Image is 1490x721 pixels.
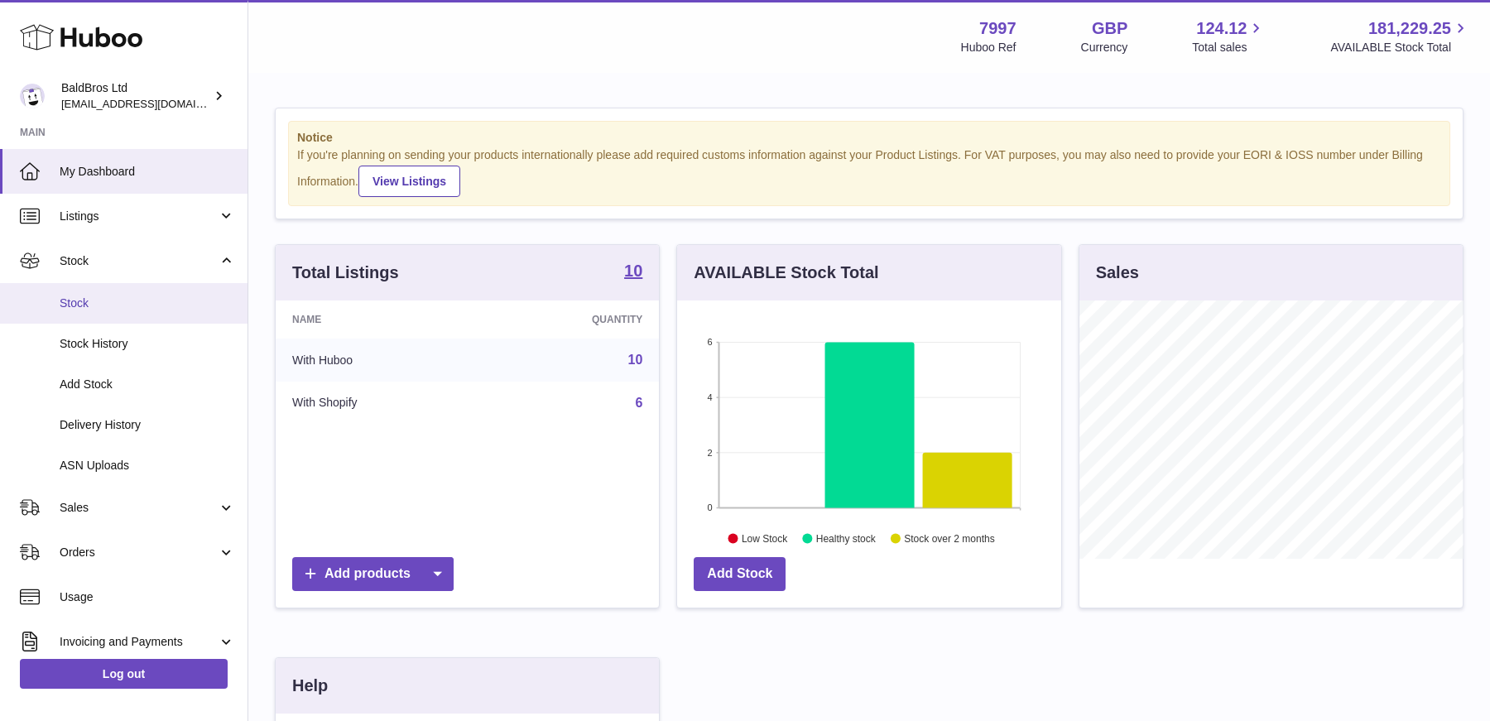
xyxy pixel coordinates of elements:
h3: Sales [1096,262,1139,284]
a: 124.12 Total sales [1192,17,1266,55]
th: Quantity [483,300,660,339]
span: Total sales [1192,40,1266,55]
span: Add Stock [60,377,235,392]
text: 2 [708,447,713,457]
td: With Huboo [276,339,483,382]
a: 10 [628,353,643,367]
a: Add products [292,557,454,591]
a: 181,229.25 AVAILABLE Stock Total [1330,17,1470,55]
span: Listings [60,209,218,224]
span: ASN Uploads [60,458,235,473]
span: Orders [60,545,218,560]
div: Currency [1081,40,1128,55]
strong: 7997 [979,17,1017,40]
text: 0 [708,502,713,512]
span: AVAILABLE Stock Total [1330,40,1470,55]
th: Name [276,300,483,339]
h3: AVAILABLE Stock Total [694,262,878,284]
a: 10 [624,262,642,282]
td: With Shopify [276,382,483,425]
h3: Help [292,675,328,697]
div: Huboo Ref [961,40,1017,55]
img: baldbrothersblog@gmail.com [20,84,45,108]
div: If you're planning on sending your products internationally please add required customs informati... [297,147,1441,197]
a: 6 [635,396,642,410]
span: Sales [60,500,218,516]
span: 124.12 [1196,17,1247,40]
h3: Total Listings [292,262,399,284]
span: Invoicing and Payments [60,634,218,650]
strong: 10 [624,262,642,279]
span: Stock [60,296,235,311]
a: View Listings [358,166,460,197]
text: Low Stock [742,532,788,544]
text: 4 [708,392,713,402]
span: 181,229.25 [1368,17,1451,40]
span: [EMAIL_ADDRESS][DOMAIN_NAME] [61,97,243,110]
text: Stock over 2 months [905,532,995,544]
span: Stock [60,253,218,269]
a: Log out [20,659,228,689]
span: Delivery History [60,417,235,433]
text: Healthy stock [816,532,877,544]
text: 6 [708,337,713,347]
span: Usage [60,589,235,605]
span: My Dashboard [60,164,235,180]
strong: Notice [297,130,1441,146]
strong: GBP [1092,17,1127,40]
a: Add Stock [694,557,786,591]
div: BaldBros Ltd [61,80,210,112]
span: Stock History [60,336,235,352]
